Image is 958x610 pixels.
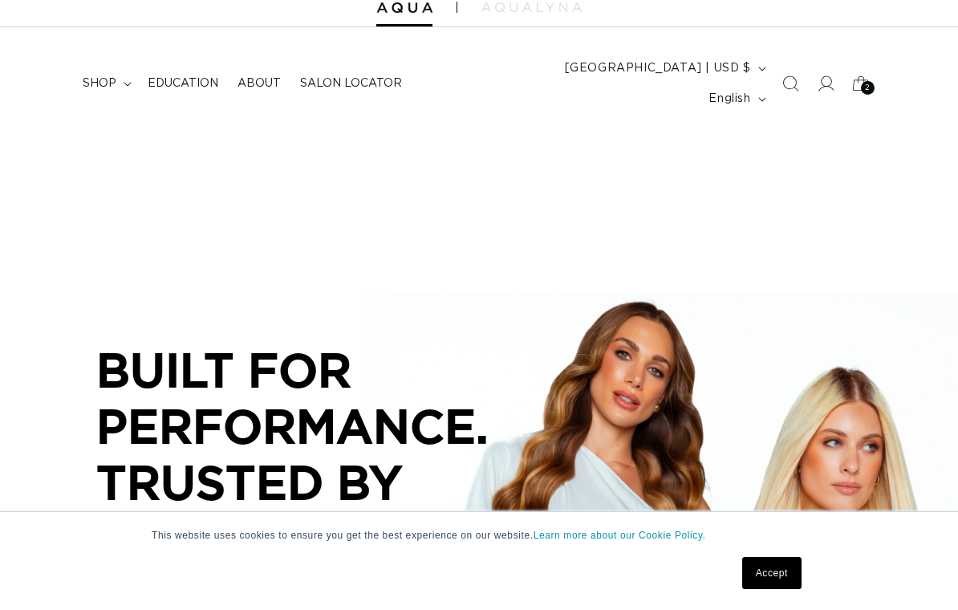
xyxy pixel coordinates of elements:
[300,76,402,91] span: Salon Locator
[290,67,412,100] a: Salon Locator
[773,66,808,101] summary: Search
[237,76,281,91] span: About
[481,2,582,12] img: aqualyna.com
[565,60,751,77] span: [GEOGRAPHIC_DATA] | USD $
[83,76,116,91] span: shop
[555,53,773,83] button: [GEOGRAPHIC_DATA] | USD $
[742,557,802,589] a: Accept
[376,2,432,14] img: Aqua Hair Extensions
[534,530,706,541] a: Learn more about our Cookie Policy.
[96,342,578,565] p: BUILT FOR PERFORMANCE. TRUSTED BY PROFESSIONALS.
[708,91,750,108] span: English
[148,76,218,91] span: Education
[152,528,806,543] p: This website uses cookies to ensure you get the best experience on our website.
[699,83,772,114] button: English
[138,67,228,100] a: Education
[73,67,138,100] summary: shop
[865,81,871,95] span: 2
[228,67,290,100] a: About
